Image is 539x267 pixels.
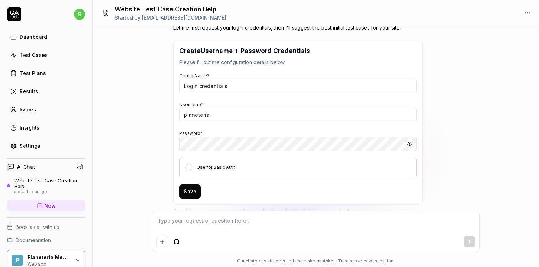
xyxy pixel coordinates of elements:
div: Results [20,88,38,95]
h1: Website Test Case Creation Help [115,4,226,14]
span: s [74,9,85,20]
div: Dashboard [20,33,47,41]
p: Great! I've created a request for your login credentials. While we wait for those, let me explore... [173,208,423,222]
div: Issues [20,106,36,113]
div: Web app [27,261,70,266]
a: New [7,200,85,211]
span: Documentation [16,236,51,244]
a: Settings [7,139,85,153]
h3: Create Username + Password Credentials [179,46,417,56]
p: Let me first request your login credentials, then I'll suggest the best initial test cases for yo... [173,24,423,31]
a: Insights [7,121,85,135]
div: Our chatbot is still beta and can make mistakes. Trust answers with caution. [152,258,480,264]
h4: AI Chat [17,163,35,171]
button: Add attachment [156,236,168,247]
a: Book a call with us [7,223,85,231]
a: Results [7,84,85,98]
input: My Config [179,79,417,93]
a: Documentation [7,236,85,244]
div: Test Cases [20,51,48,59]
span: Book a call with us [16,223,59,231]
div: about 1 hour ago [14,189,85,194]
div: Started by [115,14,226,21]
div: Insights [20,124,40,131]
a: Website Test Case Creation Helpabout 1 hour ago [7,178,85,194]
a: Issues [7,103,85,116]
div: Test Plans [20,69,46,77]
a: Dashboard [7,30,85,44]
span: New [44,202,56,209]
label: Password [179,131,203,136]
p: Please fill out the configuration details below. [179,58,417,66]
button: s [74,7,85,21]
div: Planeteria Media LLC [27,254,70,261]
div: Settings [20,142,40,150]
label: Config Name [179,73,210,78]
a: Test Cases [7,48,85,62]
label: Use for Basic Auth [197,164,235,170]
span: [EMAIL_ADDRESS][DOMAIN_NAME] [142,15,226,21]
div: Website Test Case Creation Help [14,178,85,189]
span: P [12,255,23,266]
a: Test Plans [7,66,85,80]
button: Save [179,184,201,199]
label: Username [179,102,204,107]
